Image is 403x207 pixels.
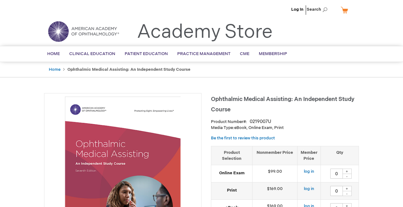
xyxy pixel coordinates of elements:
[342,186,352,191] div: +
[250,119,271,125] div: 0219007U
[342,174,352,179] div: -
[211,119,247,124] strong: Product Number
[330,169,343,179] input: Qty
[342,169,352,174] div: +
[291,7,304,12] a: Log In
[259,51,287,56] span: Membership
[211,96,355,113] span: Ophthalmic Medical Assisting: An Independent Study Course
[214,187,249,193] strong: Print
[253,182,298,200] td: $169.00
[49,67,60,72] a: Home
[177,51,230,56] span: Practice Management
[211,125,359,131] p: eBook, Online Exam, Print
[214,170,249,176] strong: Online Exam
[69,51,115,56] span: Clinical Education
[67,67,190,72] strong: Ophthalmic Medical Assisting: An Independent Study Course
[321,146,359,165] th: Qty
[211,125,234,130] strong: Media Type:
[137,21,273,43] a: Academy Store
[253,165,298,182] td: $99.00
[307,3,331,16] span: Search
[330,186,343,196] input: Qty
[304,186,314,191] a: log in
[342,191,352,196] div: -
[240,51,249,56] span: CME
[211,136,275,141] a: Be the first to review this product
[125,51,168,56] span: Patient Education
[253,146,298,165] th: Nonmember Price
[304,169,314,174] a: log in
[47,51,60,56] span: Home
[211,146,253,165] th: Product Selection
[297,146,321,165] th: Member Price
